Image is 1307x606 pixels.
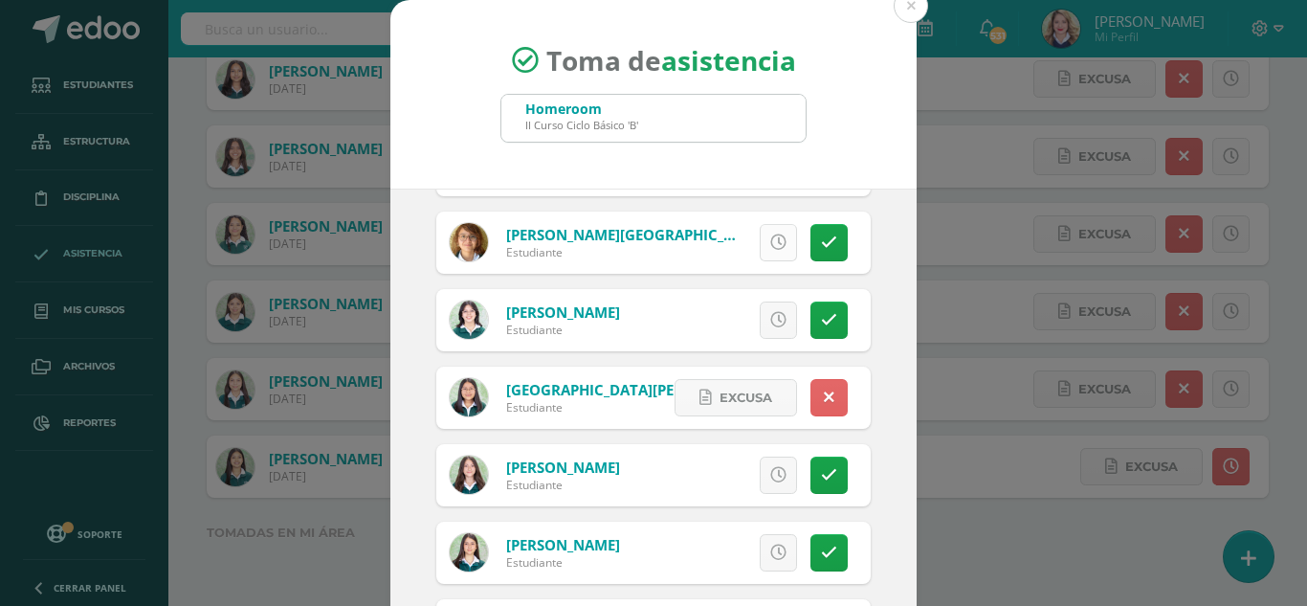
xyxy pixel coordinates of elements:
img: 2aa032d02c5513cd7cf0ffdc673ce37a.png [450,378,488,416]
a: [PERSON_NAME] [506,535,620,554]
span: Excusa [720,380,772,415]
div: Homeroom [525,100,638,118]
img: 0a1f8b06d30a79bb37cb48f7e18a2fa3.png [450,301,488,339]
img: 8ab95f86a7931f0936dbedd7a6f66aa2.png [450,456,488,494]
a: [PERSON_NAME] [506,303,620,322]
div: Estudiante [506,477,620,493]
input: Busca un grado o sección aquí... [501,95,806,142]
img: 297e81d7dd66353b993f51ef19d93b1f.png [450,533,488,572]
div: Estudiante [506,399,736,415]
div: II Curso Ciclo Básico 'B' [525,118,638,132]
span: Toma de [546,42,796,79]
a: [PERSON_NAME] [506,458,620,477]
div: Estudiante [506,244,736,260]
strong: asistencia [661,42,796,79]
a: [PERSON_NAME][GEOGRAPHIC_DATA] [506,225,766,244]
div: Estudiante [506,554,620,571]
a: [GEOGRAPHIC_DATA][PERSON_NAME][GEOGRAPHIC_DATA] [506,380,913,399]
a: Excusa [675,379,797,416]
img: 5c85bb566faa39ece17d0479e03861ec.png [450,223,488,261]
div: Estudiante [506,322,620,338]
